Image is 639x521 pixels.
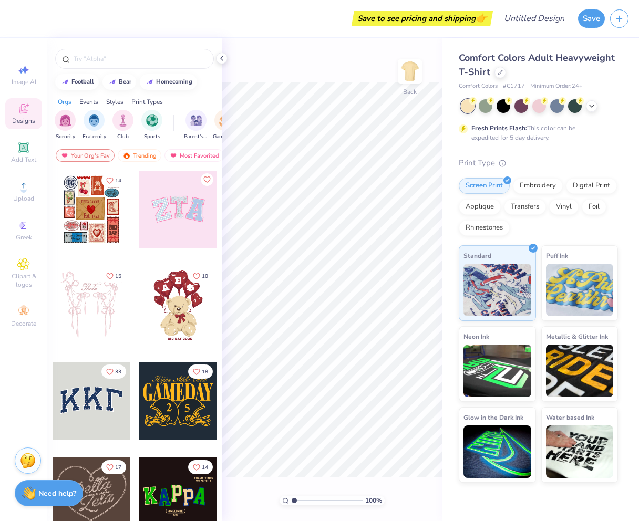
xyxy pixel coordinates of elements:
[354,11,490,26] div: Save to see pricing and shipping
[546,250,568,261] span: Puff Ink
[463,264,531,316] img: Standard
[112,110,133,141] button: filter button
[156,79,192,85] div: homecoming
[459,220,510,236] div: Rhinestones
[141,110,162,141] div: filter for Sports
[188,364,213,379] button: Like
[55,74,99,90] button: football
[188,460,213,474] button: Like
[115,465,121,470] span: 17
[131,97,163,107] div: Print Types
[16,233,32,242] span: Greek
[12,117,35,125] span: Designs
[365,496,382,505] span: 100 %
[101,460,126,474] button: Like
[463,345,531,397] img: Neon Ink
[146,79,154,85] img: trend_line.gif
[146,114,158,127] img: Sports Image
[88,114,100,127] img: Fraternity Image
[56,149,115,162] div: Your Org's Fav
[101,269,126,283] button: Like
[38,488,76,498] strong: Need help?
[202,369,208,374] span: 18
[476,12,487,24] span: 👉
[459,199,501,215] div: Applique
[117,133,129,141] span: Club
[79,97,98,107] div: Events
[471,124,527,132] strong: Fresh Prints Flash:
[115,178,121,183] span: 14
[169,152,178,159] img: most_fav.gif
[202,465,208,470] span: 14
[108,79,117,85] img: trend_line.gif
[188,269,213,283] button: Like
[71,79,94,85] div: football
[566,178,617,194] div: Digital Print
[144,133,160,141] span: Sports
[403,87,417,97] div: Back
[202,274,208,279] span: 10
[578,9,605,28] button: Save
[530,82,583,91] span: Minimum Order: 24 +
[513,178,563,194] div: Embroidery
[83,110,106,141] div: filter for Fraternity
[122,152,131,159] img: trending.gif
[546,412,594,423] span: Water based Ink
[61,79,69,85] img: trend_line.gif
[115,274,121,279] span: 15
[102,74,136,90] button: bear
[118,149,161,162] div: Trending
[115,369,121,374] span: 33
[201,173,213,186] button: Like
[112,110,133,141] div: filter for Club
[463,412,523,423] span: Glow in the Dark Ink
[546,331,608,342] span: Metallic & Glitter Ink
[12,78,36,86] span: Image AI
[5,272,42,289] span: Clipart & logos
[546,425,614,478] img: Water based Ink
[219,114,231,127] img: Game Day Image
[55,110,76,141] div: filter for Sorority
[141,110,162,141] button: filter button
[140,74,197,90] button: homecoming
[190,114,202,127] img: Parent's Weekend Image
[101,364,126,379] button: Like
[213,133,237,141] span: Game Day
[106,97,123,107] div: Styles
[399,61,420,82] img: Back
[471,123,601,142] div: This color can be expedited for 5 day delivery.
[58,97,71,107] div: Orgs
[459,82,498,91] span: Comfort Colors
[11,319,36,328] span: Decorate
[73,54,207,64] input: Try "Alpha"
[59,114,71,127] img: Sorority Image
[459,178,510,194] div: Screen Print
[83,133,106,141] span: Fraternity
[55,110,76,141] button: filter button
[164,149,224,162] div: Most Favorited
[546,264,614,316] img: Puff Ink
[463,331,489,342] span: Neon Ink
[56,133,75,141] span: Sorority
[13,194,34,203] span: Upload
[213,110,237,141] div: filter for Game Day
[184,110,208,141] div: filter for Parent's Weekend
[463,250,491,261] span: Standard
[117,114,129,127] img: Club Image
[504,199,546,215] div: Transfers
[459,157,618,169] div: Print Type
[119,79,131,85] div: bear
[184,133,208,141] span: Parent's Weekend
[496,8,573,29] input: Untitled Design
[213,110,237,141] button: filter button
[546,345,614,397] img: Metallic & Glitter Ink
[549,199,579,215] div: Vinyl
[101,173,126,187] button: Like
[184,110,208,141] button: filter button
[503,82,525,91] span: # C1717
[459,51,615,78] span: Comfort Colors Adult Heavyweight T-Shirt
[582,199,606,215] div: Foil
[83,110,106,141] button: filter button
[11,155,36,164] span: Add Text
[463,425,531,478] img: Glow in the Dark Ink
